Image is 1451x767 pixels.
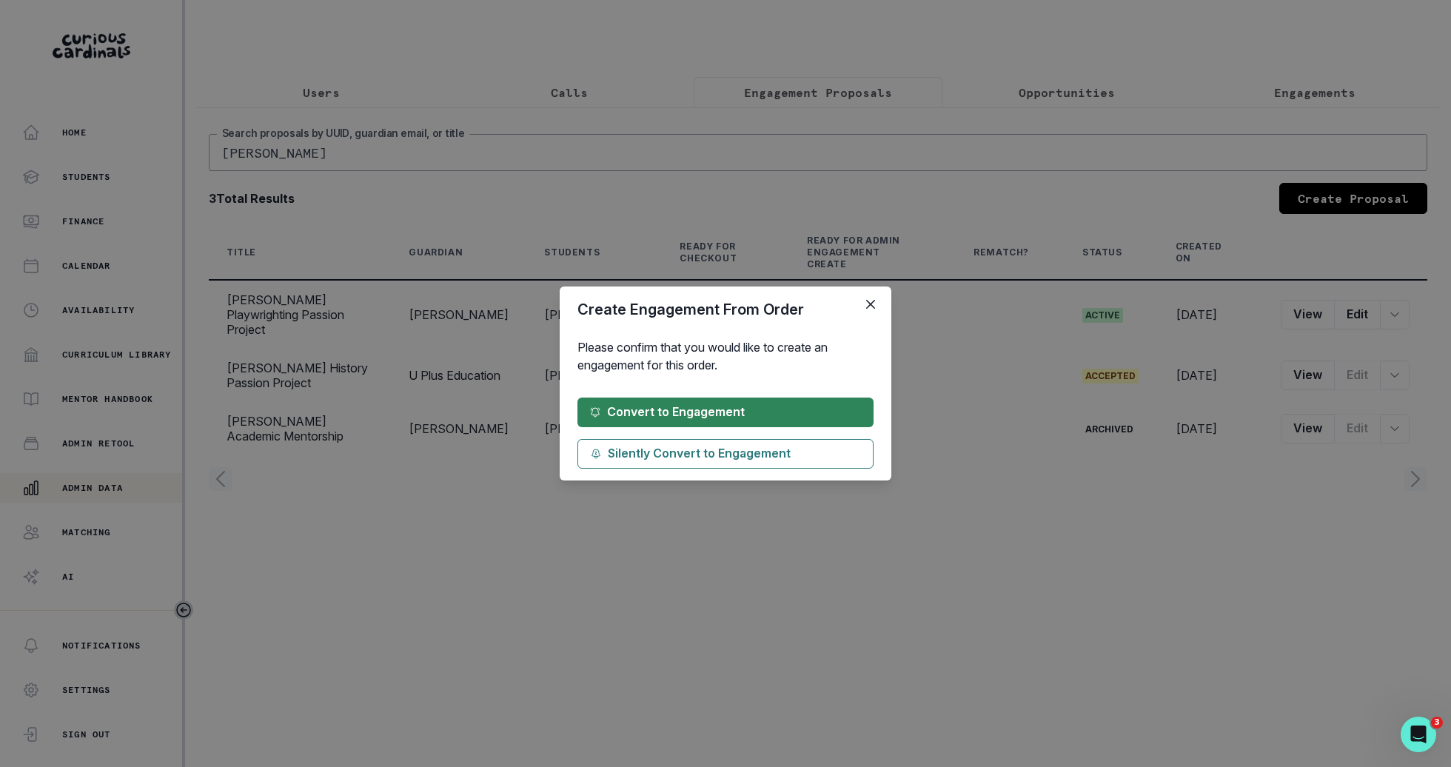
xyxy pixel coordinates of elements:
[577,398,874,427] button: Convert to Engagement
[577,439,874,469] button: Silently Convert to Engagement
[577,338,874,374] p: Please confirm that you would like to create an engagement for this order.
[859,292,882,316] button: Close
[1431,717,1443,729] span: 3
[560,287,891,332] header: Create Engagement From Order
[1401,717,1436,752] iframe: Intercom live chat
